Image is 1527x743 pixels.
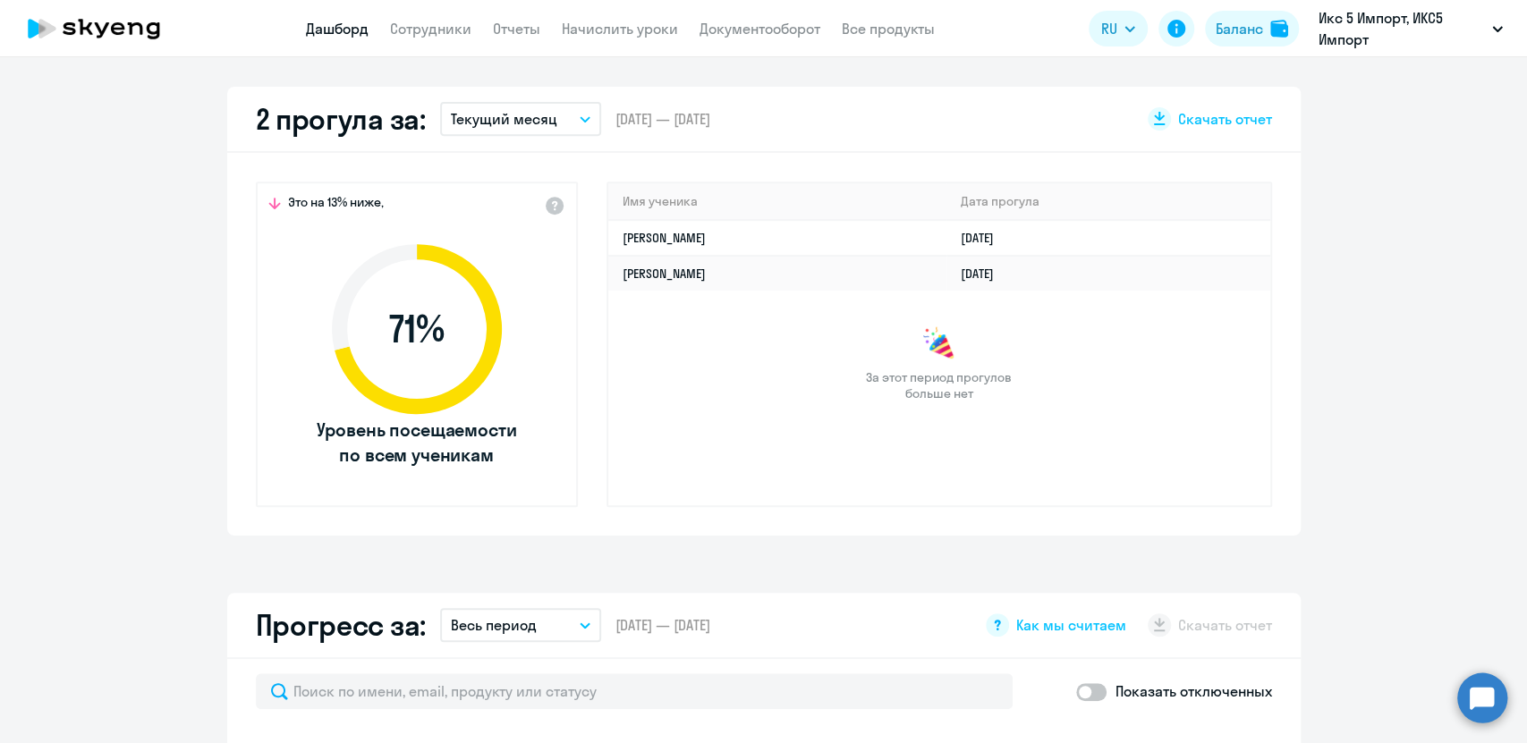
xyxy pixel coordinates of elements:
span: Скачать отчет [1178,109,1272,129]
p: Текущий месяц [451,108,557,130]
a: [PERSON_NAME] [623,266,706,282]
th: Дата прогула [946,183,1269,220]
div: Баланс [1216,18,1263,39]
span: Это на 13% ниже, [288,194,384,215]
th: Имя ученика [608,183,947,220]
button: Икс 5 Импорт, ИКС5 Импорт [1310,7,1512,50]
p: Показать отключенных [1116,680,1272,702]
button: RU [1089,11,1148,46]
a: Начислить уроки [562,20,678,38]
a: [DATE] [961,230,1008,246]
span: За этот период прогулов больше нет [864,369,1014,401]
span: Уровень посещаемости по всем ученикам [314,418,520,468]
img: balance [1270,20,1288,38]
span: [DATE] — [DATE] [615,109,710,129]
a: [DATE] [961,266,1008,282]
a: Сотрудники [390,20,471,38]
a: Отчеты [493,20,540,38]
a: Все продукты [842,20,935,38]
button: Балансbalance [1205,11,1299,46]
span: [DATE] — [DATE] [615,615,710,635]
button: Весь период [440,608,601,642]
p: Весь период [451,614,537,636]
h2: 2 прогула за: [256,101,426,137]
a: Дашборд [306,20,369,38]
h2: Прогресс за: [256,607,426,643]
span: 71 % [314,308,520,350]
a: Документооборот [700,20,820,38]
img: congrats [921,326,957,362]
span: Как мы считаем [1016,615,1126,635]
span: RU [1101,18,1117,39]
a: [PERSON_NAME] [623,230,706,246]
p: Икс 5 Импорт, ИКС5 Импорт [1319,7,1485,50]
input: Поиск по имени, email, продукту или статусу [256,673,1013,709]
button: Текущий месяц [440,102,601,136]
